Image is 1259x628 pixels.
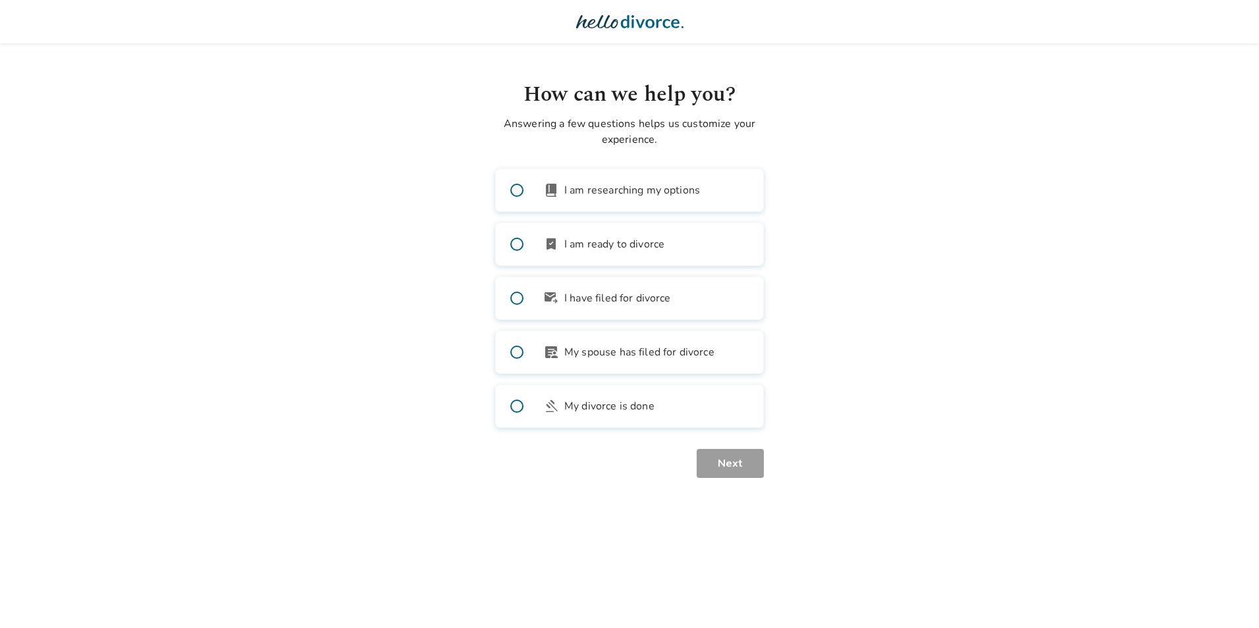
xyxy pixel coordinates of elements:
span: I have filed for divorce [564,290,671,306]
span: book_2 [543,182,559,198]
span: I am researching my options [564,182,700,198]
p: Answering a few questions helps us customize your experience. [495,116,764,147]
span: article_person [543,344,559,360]
span: My divorce is done [564,398,655,414]
button: Next [698,449,764,478]
span: gavel [543,398,559,414]
span: bookmark_check [543,236,559,252]
span: outgoing_mail [543,290,559,306]
span: My spouse has filed for divorce [564,344,714,360]
h1: How can we help you? [495,79,764,111]
span: I am ready to divorce [564,236,664,252]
